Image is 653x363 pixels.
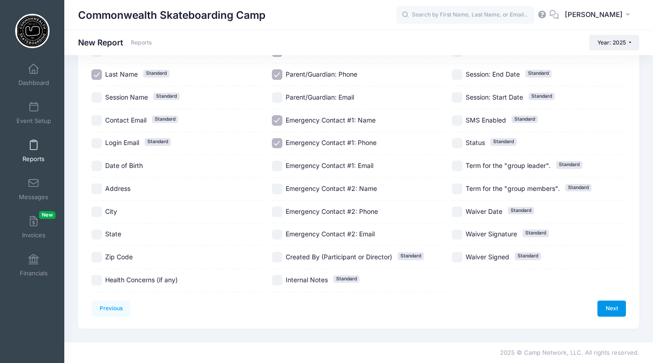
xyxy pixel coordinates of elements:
[452,184,462,194] input: Term for the "group members".Standard
[272,229,282,240] input: Emergency Contact #2: Email
[466,253,509,261] span: Waiver Signed
[91,252,102,262] input: Zip Code
[153,93,180,100] span: Standard
[12,173,56,205] a: Messages
[12,135,56,167] a: Reports
[105,184,130,192] span: Address
[91,92,102,103] input: Session NameStandard
[508,207,534,214] span: Standard
[286,184,377,192] span: Emergency Contact #2: Name
[91,184,102,194] input: Address
[466,139,485,146] span: Status
[272,69,282,80] input: Parent/Guardian: Phone
[452,115,462,126] input: SMS EnabledStandard
[490,138,517,145] span: Standard
[105,162,143,169] span: Date of Birth
[12,97,56,129] a: Event Setup
[559,5,639,26] button: [PERSON_NAME]
[272,184,282,194] input: Emergency Contact #2: Name
[452,207,462,217] input: Waiver DateStandard
[272,275,282,285] input: Internal NotesStandard
[286,93,354,101] span: Parent/Guardian: Email
[105,276,178,284] span: Health Concerns (if any)
[39,211,56,219] span: New
[515,252,541,260] span: Standard
[396,6,534,24] input: Search by First Name, Last Name, or Email...
[466,116,506,124] span: SMS Enabled
[272,92,282,103] input: Parent/Guardian: Email
[512,116,538,123] span: Standard
[91,115,102,126] input: Contact EmailStandard
[17,117,51,125] span: Event Setup
[78,5,265,26] h1: Commonwealth Skateboarding Camp
[131,39,152,46] a: Reports
[272,161,282,171] input: Emergency Contact #1: Email
[105,70,138,78] span: Last Name
[91,161,102,171] input: Date of Birth
[105,93,148,101] span: Session Name
[452,229,462,240] input: Waiver SignatureStandard
[452,92,462,103] input: Session: Start DateStandard
[466,207,502,215] span: Waiver Date
[105,253,133,261] span: Zip Code
[556,161,582,168] span: Standard
[105,139,139,146] span: Login Email
[565,10,623,20] span: [PERSON_NAME]
[589,35,639,50] button: Year: 2025
[466,184,560,192] span: Term for the "group members".
[272,207,282,217] input: Emergency Contact #2: Phone
[272,138,282,149] input: Emergency Contact #1: Phone
[19,193,48,201] span: Messages
[286,162,373,169] span: Emergency Contact #1: Email
[286,116,376,124] span: Emergency Contact #1: Name
[272,252,282,262] input: Created By (Participant or Director)Standard
[597,301,626,316] a: Next
[523,229,549,237] span: Standard
[525,70,552,77] span: Standard
[565,184,591,191] span: Standard
[398,252,424,260] span: Standard
[286,70,357,78] span: Parent/Guardian: Phone
[452,69,462,80] input: Session: End DateStandard
[91,301,130,316] a: Previous
[286,139,377,146] span: Emergency Contact #1: Phone
[286,207,378,215] span: Emergency Contact #2: Phone
[91,69,102,80] input: Last NameStandard
[286,253,392,261] span: Created By (Participant or Director)
[23,155,45,163] span: Reports
[272,115,282,126] input: Emergency Contact #1: Name
[466,70,520,78] span: Session: End Date
[500,349,639,356] span: 2025 © Camp Network, LLC. All rights reserved.
[18,79,49,87] span: Dashboard
[20,269,48,277] span: Financials
[466,93,523,101] span: Session: Start Date
[91,229,102,240] input: State
[145,138,171,145] span: Standard
[466,230,517,238] span: Waiver Signature
[466,162,551,169] span: Term for the "group leader".
[78,38,152,47] h1: New Report
[452,161,462,171] input: Term for the "group leader".Standard
[12,211,56,243] a: InvoicesNew
[22,231,45,239] span: Invoices
[91,275,102,285] input: Health Concerns (if any)
[12,59,56,91] a: Dashboard
[15,14,50,48] img: Commonwealth Skateboarding Camp
[91,207,102,217] input: City
[105,230,121,238] span: State
[452,138,462,149] input: StatusStandard
[529,93,555,100] span: Standard
[105,207,117,215] span: City
[286,276,328,284] span: Internal Notes
[333,275,360,283] span: Standard
[91,138,102,149] input: Login EmailStandard
[12,249,56,281] a: Financials
[105,116,146,124] span: Contact Email
[286,230,375,238] span: Emergency Contact #2: Email
[452,252,462,262] input: Waiver SignedStandard
[143,70,169,77] span: Standard
[152,116,178,123] span: Standard
[597,39,626,46] span: Year: 2025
